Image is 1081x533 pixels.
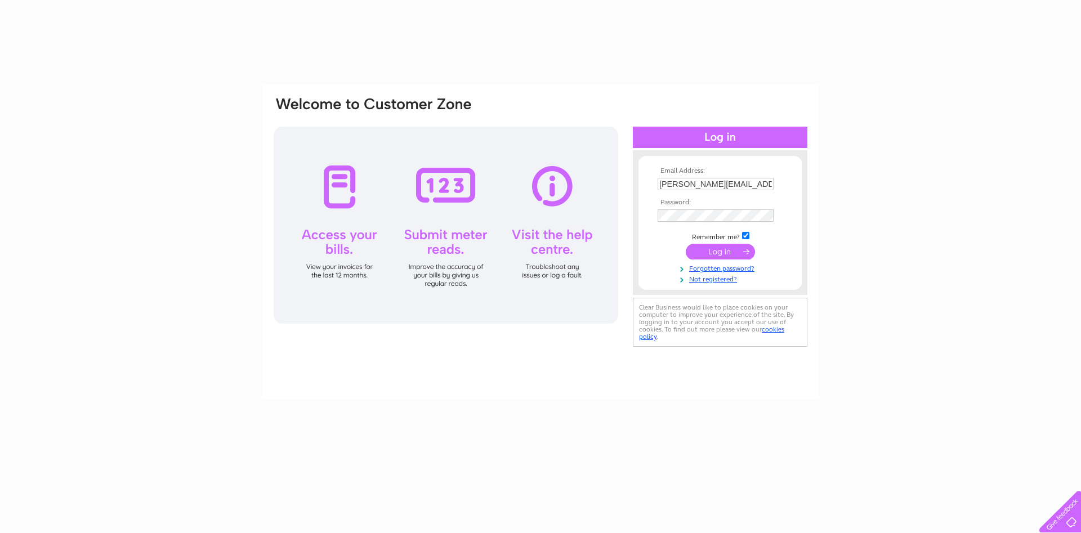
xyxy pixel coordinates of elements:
[655,230,785,241] td: Remember me?
[686,244,755,259] input: Submit
[658,273,785,284] a: Not registered?
[658,262,785,273] a: Forgotten password?
[639,325,784,341] a: cookies policy
[633,298,807,347] div: Clear Business would like to place cookies on your computer to improve your experience of the sit...
[655,167,785,175] th: Email Address:
[655,199,785,207] th: Password:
